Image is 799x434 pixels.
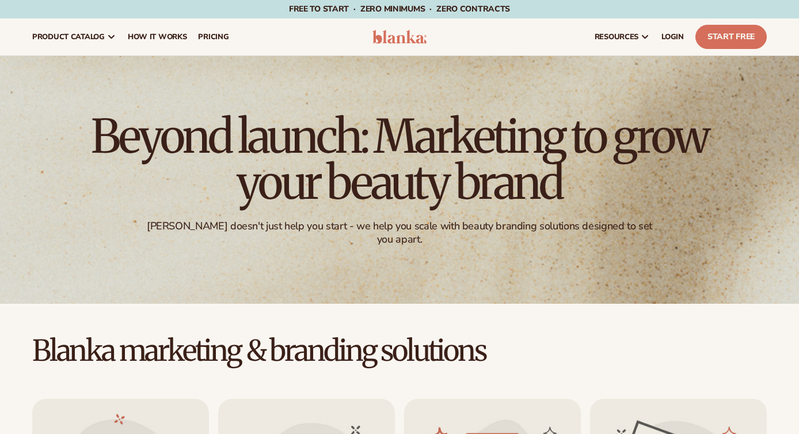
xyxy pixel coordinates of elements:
span: resources [595,32,638,41]
a: How It Works [122,18,193,55]
a: Start Free [695,25,767,49]
span: LOGIN [661,32,684,41]
a: pricing [192,18,234,55]
span: Free to start · ZERO minimums · ZERO contracts [289,3,510,14]
span: product catalog [32,32,105,41]
h1: Beyond launch: Marketing to grow your beauty brand [83,114,716,206]
div: [PERSON_NAME] doesn't just help you start - we help you scale with beauty branding solutions desi... [139,220,660,247]
a: product catalog [26,18,122,55]
span: How It Works [128,32,187,41]
span: pricing [198,32,229,41]
img: logo [372,30,427,44]
a: LOGIN [656,18,690,55]
a: resources [589,18,656,55]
